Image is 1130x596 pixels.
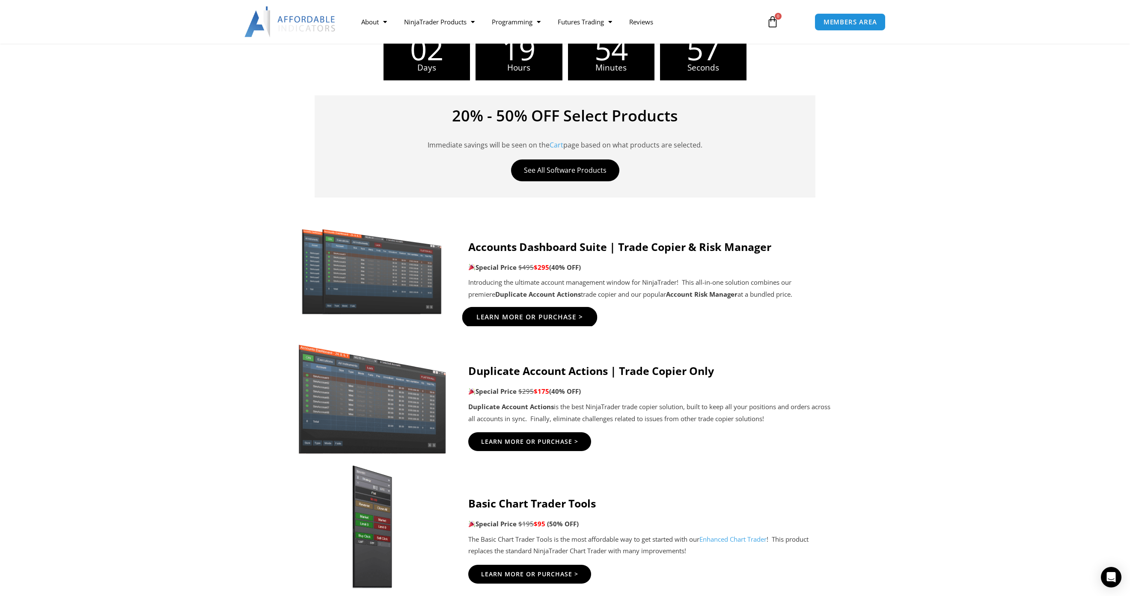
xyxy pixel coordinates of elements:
a: Reviews [621,12,662,32]
img: Screenshot 2024-11-20 151221 | Affordable Indicators – NinjaTrader [297,225,447,316]
h4: Duplicate Account Actions | Trade Copier Only [468,364,833,377]
p: The Basic Chart Trader Tools is the most affordable way to get started with our ! This product re... [468,534,833,558]
span: $295 [534,263,549,271]
strong: Duplicate Account Actions [468,402,554,411]
nav: Menu [353,12,757,32]
a: See All Software Products [511,159,619,181]
span: Learn More Or Purchase > [476,314,583,321]
span: (50% OFF) [547,519,579,528]
p: Introducing the ultimate account management window for NinjaTrader! This all-in-one solution comb... [468,277,833,301]
img: 🎉 [469,521,475,527]
span: $195 [518,519,534,528]
img: 🎉 [469,388,475,395]
span: Days [384,64,470,72]
span: Hours [476,64,562,72]
h4: 20% - 50% OFF Select Products [327,108,803,124]
strong: Basic Chart Trader Tools [468,496,596,510]
span: 0 [775,13,782,20]
strong: Duplicate Account Actions [495,290,581,298]
strong: Special Price [468,519,517,528]
img: Screenshot 2024-08-26 15414455555 | Affordable Indicators – NinjaTrader [297,335,447,454]
span: $295 [518,387,534,395]
a: Enhanced Chart Trader [699,535,767,543]
span: Minutes [568,64,654,72]
img: 🎉 [469,264,475,270]
strong: Accounts Dashboard Suite | Trade Copier & Risk Manager [468,239,771,254]
span: Seconds [660,64,746,72]
p: is the best NinjaTrader trade copier solution, built to keep all your positions and orders across... [468,401,833,425]
div: Open Intercom Messenger [1101,567,1121,587]
a: 0 [754,9,791,34]
a: Learn More Or Purchase > [462,307,598,328]
a: NinjaTrader Products [395,12,483,32]
img: LogoAI | Affordable Indicators – NinjaTrader [244,6,336,37]
a: MEMBERS AREA [815,13,886,31]
span: 19 [476,34,562,64]
strong: Special Price [468,387,517,395]
strong: Account Risk Manager [666,290,737,298]
b: (40% OFF) [549,387,581,395]
span: $95 [534,519,545,528]
strong: Special Price [468,263,517,271]
span: Learn More Or Purchase > [481,571,578,577]
p: Immediate savings will be seen on the page based on what products are selected. [327,128,803,151]
span: $175 [534,387,549,395]
a: Futures Trading [549,12,621,32]
a: Learn More Or Purchase > [468,565,591,584]
a: About [353,12,395,32]
a: Learn More Or Purchase > [468,432,591,451]
span: Learn More Or Purchase > [481,439,578,445]
a: Programming [483,12,549,32]
span: 57 [660,34,746,64]
a: Cart [550,140,563,150]
span: MEMBERS AREA [824,19,877,25]
span: $495 [518,263,534,271]
span: 54 [568,34,654,64]
b: (40% OFF) [549,263,581,271]
span: 02 [384,34,470,64]
img: BasicTools | Affordable Indicators – NinjaTrader [297,463,447,591]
